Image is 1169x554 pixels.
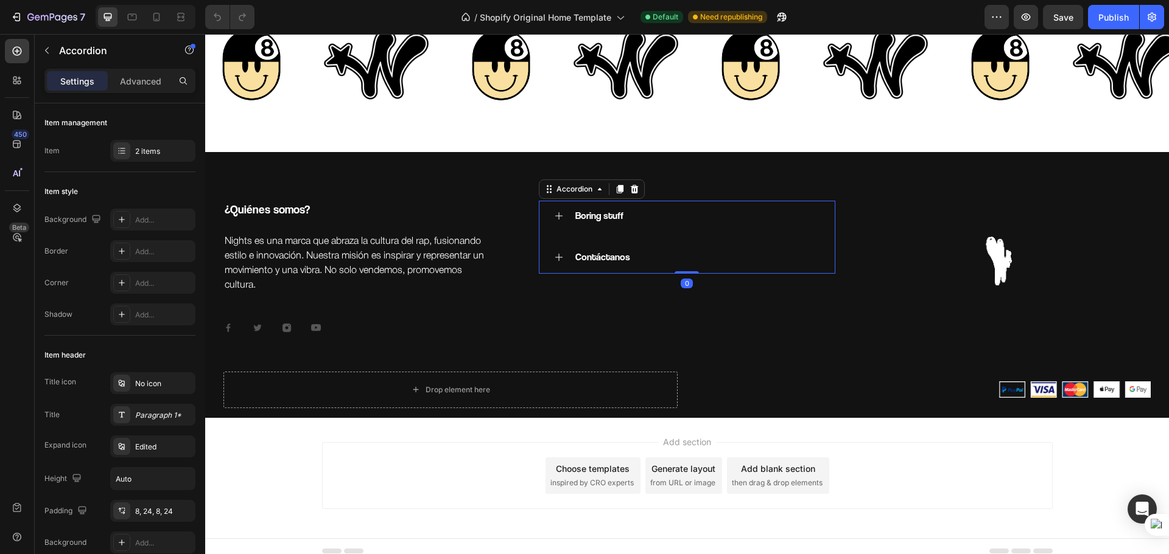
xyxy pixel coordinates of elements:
[135,441,192,452] div: Edited
[77,289,86,299] img: Alt Image
[446,428,510,441] div: Generate layout
[135,378,192,389] div: No icon
[135,310,192,320] div: Add...
[1088,5,1139,29] button: Publish
[9,223,29,232] div: Beta
[44,117,107,128] div: Item management
[205,34,1169,554] iframe: Design area
[736,167,858,288] img: gempages_572276047823766680-eec87149-012a-4493-a35b-10f8410202a2.gif
[77,289,86,299] a: Image Title
[370,215,425,232] p: Contáctanos
[44,246,68,257] div: Border
[1043,5,1083,29] button: Save
[1128,494,1157,524] div: Open Intercom Messenger
[349,150,390,161] div: Accordion
[44,186,78,197] div: Item style
[19,200,290,258] p: Nights es una marca que abraza la cultura del rap, fusionando estilo e innovación. Nuestra misión...
[793,347,946,364] img: Alt Image
[220,351,285,361] div: Drop element here
[80,10,85,24] p: 7
[476,244,488,254] div: 0
[44,440,86,451] div: Expand icon
[135,215,192,226] div: Add...
[1098,11,1129,24] div: Publish
[106,289,116,299] img: Alt Image
[18,167,291,184] h2: ¿Quiénes somos?
[47,289,57,299] img: Alt Image
[700,12,762,23] span: Need republishing
[44,376,76,387] div: Title icon
[5,5,91,29] button: 7
[536,428,610,441] div: Add blank section
[1053,12,1073,23] span: Save
[135,410,192,421] div: Paragraph 1*
[135,146,192,157] div: 2 items
[44,212,104,228] div: Background
[18,289,28,299] img: Alt Image
[59,43,163,58] p: Accordion
[527,443,617,454] span: then drag & drop elements
[205,5,255,29] div: Undo/Redo
[351,428,424,441] div: Choose templates
[44,145,60,156] div: Item
[453,401,511,414] span: Add section
[135,506,192,517] div: 8, 24, 8, 24
[12,130,29,139] div: 450
[135,538,192,549] div: Add...
[653,12,678,23] span: Default
[44,309,72,320] div: Shadow
[44,537,86,548] div: Background
[370,173,418,191] p: Boring stuff
[474,11,477,24] span: /
[44,277,69,288] div: Corner
[120,75,161,88] p: Advanced
[44,409,60,420] div: Title
[345,443,429,454] span: inspired by CRO experts
[44,350,86,361] div: Item header
[135,246,192,257] div: Add...
[445,443,510,454] span: from URL or image
[480,11,611,24] span: Shopify Original Home Template
[60,75,94,88] p: Settings
[135,278,192,289] div: Add...
[44,471,84,487] div: Height
[44,503,90,519] div: Padding
[111,468,195,490] input: Auto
